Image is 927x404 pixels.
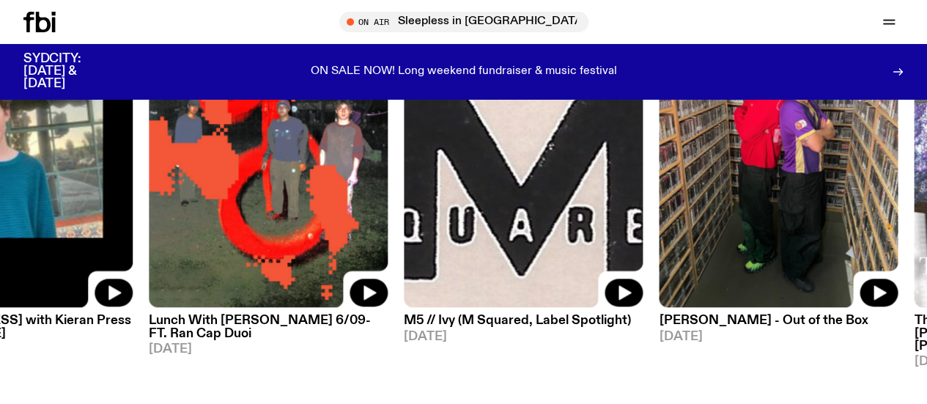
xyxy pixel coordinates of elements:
[23,53,117,90] h3: SYDCITY: [DATE] & [DATE]
[149,343,388,356] span: [DATE]
[659,331,898,343] span: [DATE]
[149,315,388,339] h3: Lunch With [PERSON_NAME] 6/09- FT. Ran Cap Duoi
[404,331,643,343] span: [DATE]
[339,12,588,32] button: On AirSleepless in [GEOGRAPHIC_DATA]
[311,65,617,78] p: ON SALE NOW! Long weekend fundraiser & music festival
[659,315,898,327] h3: [PERSON_NAME] - Out of the Box
[659,307,898,342] a: [PERSON_NAME] - Out of the Box[DATE]
[149,307,388,355] a: Lunch With [PERSON_NAME] 6/09- FT. Ran Cap Duoi[DATE]
[404,315,643,327] h3: M5 // Ivy (M Squared, Label Spotlight)
[404,307,643,342] a: M5 // Ivy (M Squared, Label Spotlight)[DATE]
